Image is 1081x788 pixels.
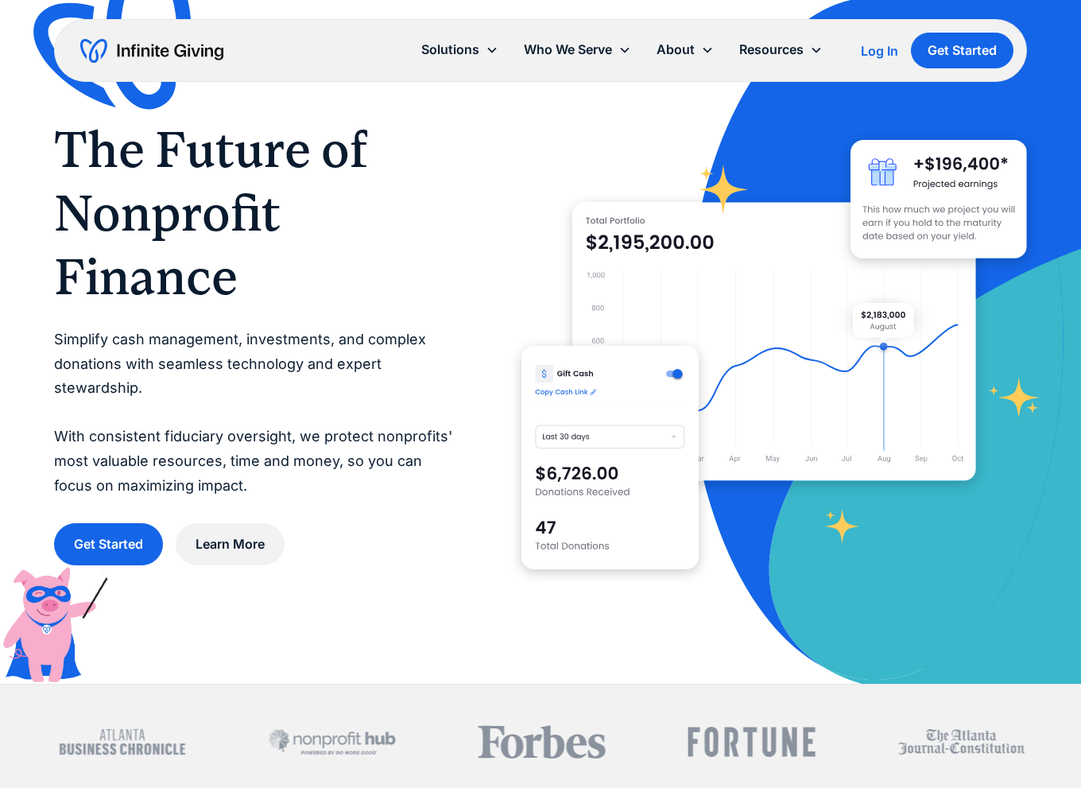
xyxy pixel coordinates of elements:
div: About [644,33,726,67]
a: Learn More [176,523,285,565]
div: Solutions [409,33,511,67]
a: Log In [861,41,898,60]
a: Get Started [54,523,163,565]
div: Resources [739,39,804,60]
a: home [80,38,223,64]
a: Get Started [911,33,1013,68]
h1: The Future of Nonprofit Finance [54,118,458,309]
img: fundraising star [989,378,1040,417]
img: donation software for nonprofits [521,346,698,569]
div: Solutions [421,39,479,60]
div: Log In [861,45,898,57]
div: Who We Serve [511,33,644,67]
div: Who We Serve [524,39,612,60]
div: About [657,39,695,60]
div: Resources [726,33,835,67]
p: Simplify cash management, investments, and complex donations with seamless technology and expert ... [54,328,458,498]
img: nonprofit donation platform [572,202,976,481]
